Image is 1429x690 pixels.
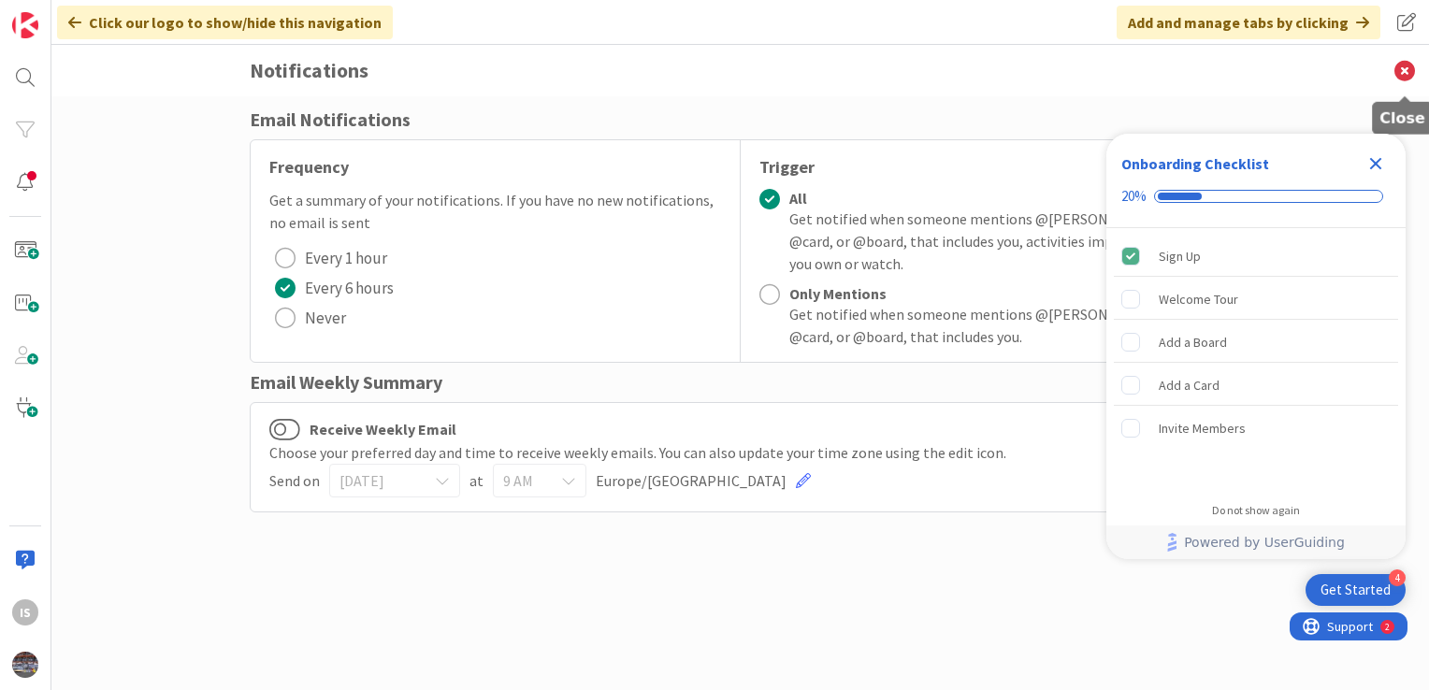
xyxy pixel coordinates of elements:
[95,7,100,22] div: 2
[1121,188,1391,205] div: Checklist progress: 20%
[1106,525,1406,559] div: Footer
[305,274,394,302] span: Every 6 hours
[1121,188,1147,205] div: 20%
[1212,503,1300,518] div: Do not show again
[1114,365,1398,406] div: Add a Card is incomplete.
[1106,134,1406,559] div: Checklist Container
[1321,581,1391,599] div: Get Started
[469,469,484,492] span: at
[269,441,1212,464] div: Choose your preferred day and time to receive weekly emails. You can also update your time zone u...
[1114,408,1398,449] div: Invite Members is incomplete.
[759,154,1212,180] div: Trigger
[12,599,38,625] div: Is
[305,244,387,272] span: Every 1 hour
[1389,569,1406,586] div: 4
[596,469,787,492] span: Europe/[GEOGRAPHIC_DATA]
[305,304,346,332] span: Never
[1106,228,1406,491] div: Checklist items
[339,467,418,494] span: [DATE]
[269,154,721,180] div: Frequency
[269,303,352,333] button: Never
[1159,417,1246,439] div: Invite Members
[57,6,393,39] div: Click our logo to show/hide this navigation
[503,467,544,494] span: 9 AM
[1121,152,1269,175] div: Onboarding Checklist
[250,106,1232,134] div: Email Notifications
[1379,109,1425,127] h5: Close
[12,652,38,678] img: avatar
[1117,6,1380,39] div: Add and manage tabs by clicking
[789,303,1212,348] div: Get notified when someone mentions @[PERSON_NAME] s, @card, or @board, that includes you.
[1184,531,1345,553] span: Powered by UserGuiding
[269,417,300,441] button: Receive Weekly Email
[269,273,399,303] button: Every 6 hours
[1159,374,1220,396] div: Add a Card
[250,45,1232,96] h3: Notifications
[12,12,38,38] img: Visit kanbanzone.com
[269,469,320,492] span: Send on
[1361,149,1391,179] div: Close Checklist
[1159,288,1238,310] div: Welcome Tour
[1114,279,1398,320] div: Welcome Tour is incomplete.
[269,189,721,234] div: Get a summary of your notifications. If you have no new notifications, no email is sent
[250,368,1232,396] div: Email Weekly Summary
[789,189,1212,208] div: All
[1159,245,1201,267] div: Sign Up
[1116,525,1396,559] a: Powered by UserGuiding
[789,284,1212,303] div: Only Mentions
[1306,574,1406,606] div: Open Get Started checklist, remaining modules: 4
[37,3,83,25] span: Support
[269,243,393,273] button: Every 1 hour
[1114,236,1398,277] div: Sign Up is complete.
[789,208,1212,275] div: Get notified when someone mentions @[PERSON_NAME] s, @card, or @board, that includes you, activit...
[269,417,456,441] label: Receive Weekly Email
[1114,322,1398,363] div: Add a Board is incomplete.
[1159,331,1227,353] div: Add a Board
